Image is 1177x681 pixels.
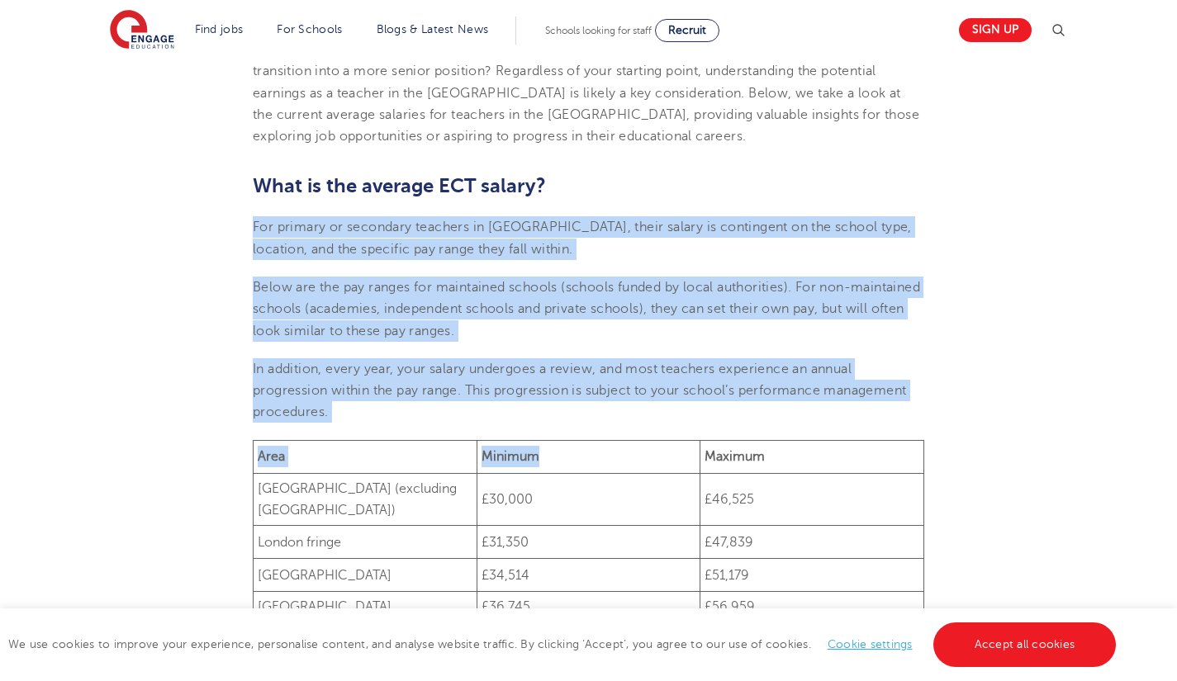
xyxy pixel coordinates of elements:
[277,23,342,35] a: For Schools
[258,535,341,550] span: London fringe
[258,599,392,614] span: [GEOGRAPHIC_DATA]
[253,42,919,144] span: Are you looking to start your journey in education, or are you currently a teaching assistant loo...
[258,481,457,518] span: [GEOGRAPHIC_DATA] (excluding [GEOGRAPHIC_DATA])
[482,568,529,583] span: £34,514
[705,535,753,550] span: £47,839
[8,638,1120,650] span: We use cookies to improve your experience, personalise content, and analyse website traffic. By c...
[377,23,489,35] a: Blogs & Latest News
[959,18,1032,42] a: Sign up
[655,19,719,42] a: Recruit
[828,638,913,650] a: Cookie settings
[253,280,920,338] span: Below are the pay ranges for maintained schools (schools funded by local authorities). For non-ma...
[195,23,244,35] a: Find jobs
[705,599,755,614] span: £56,959
[705,449,765,464] b: Maximum
[482,449,539,464] b: Minimum
[482,599,530,614] span: £36,745
[482,535,529,550] span: £31,350
[668,24,706,36] span: Recruit
[705,568,749,583] span: £51,179
[253,362,906,420] span: In addition, every year, your salary undergoes a review, and most teachers experience an annual p...
[110,10,174,51] img: Engage Education
[258,449,285,464] b: Area
[545,25,652,36] span: Schools looking for staff
[705,492,754,507] span: £46,525
[482,492,533,507] span: £30,000
[253,174,546,197] span: What is the average ECT salary?
[933,622,1117,667] a: Accept all cookies
[258,568,392,583] span: [GEOGRAPHIC_DATA]
[253,220,912,256] span: For primary or secondary teachers in [GEOGRAPHIC_DATA], their salary is contingent on the school ...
